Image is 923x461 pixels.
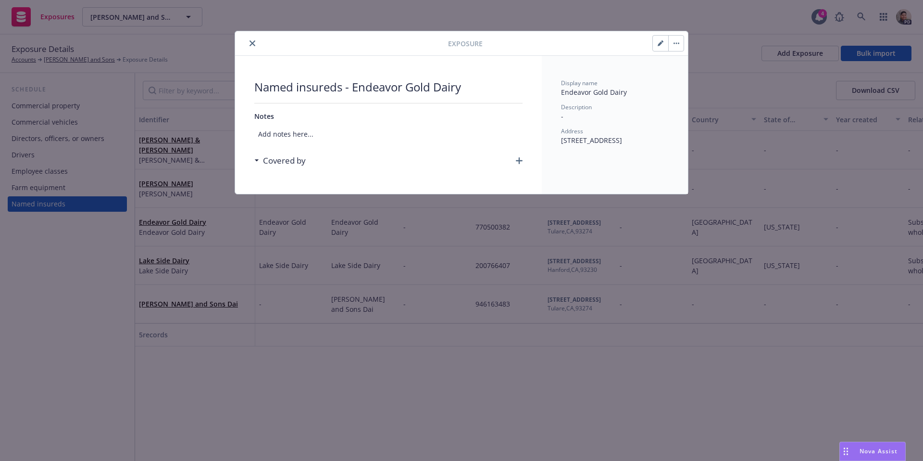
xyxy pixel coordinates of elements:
[561,79,598,87] span: Display name
[561,112,563,121] span: -
[840,442,852,461] div: Drag to move
[254,125,523,143] span: Add notes here...
[561,136,622,145] span: [STREET_ADDRESS]
[263,154,306,167] h3: Covered by
[254,79,523,95] span: Named insureds - Endeavor Gold Dairy
[839,442,906,461] button: Nova Assist
[860,447,898,455] span: Nova Assist
[247,38,258,49] button: close
[254,112,274,121] span: Notes
[561,103,592,111] span: Description
[561,127,583,135] span: Address
[448,38,483,49] span: Exposure
[561,88,627,97] span: Endeavor Gold Dairy
[254,154,306,167] div: Covered by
